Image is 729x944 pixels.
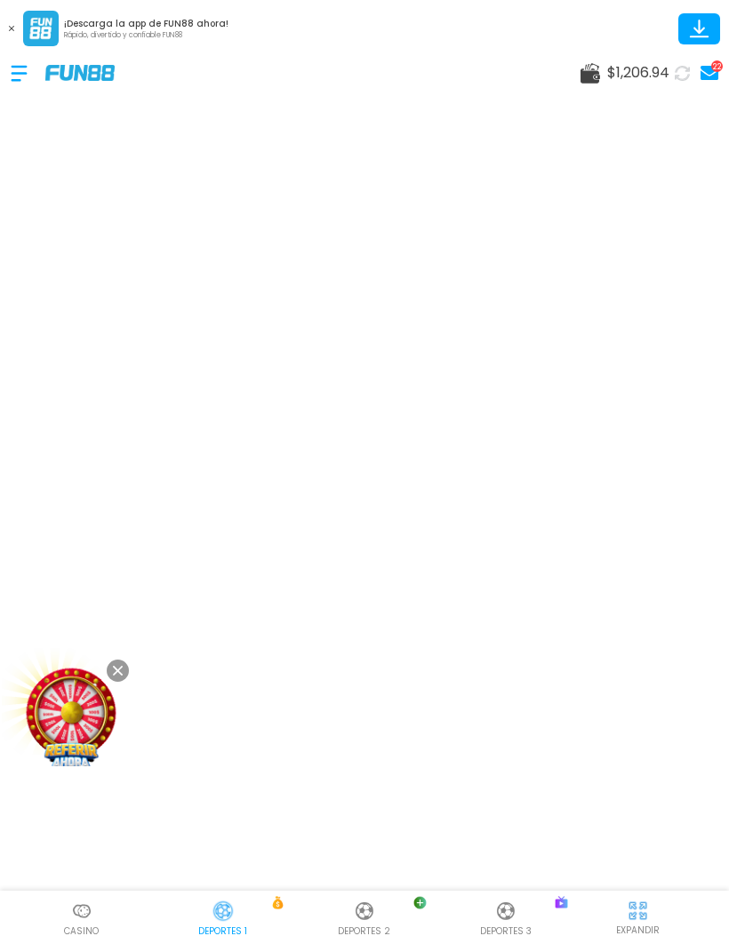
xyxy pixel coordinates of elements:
img: Sports [267,892,289,914]
a: CasinoCasinoCasino [11,898,152,938]
p: Rápido, divertido y confiable FUN88 [64,30,228,41]
p: ¡Descarga la app de FUN88 ahora! [64,17,228,30]
img: Sports [550,892,573,914]
img: App Logo [23,11,59,46]
span: $ 1,206.94 [607,62,669,84]
a: SportsDeportesDeportesDeportes 1 [152,898,293,938]
img: Deportes [495,900,517,922]
img: Deportes [354,900,375,922]
p: Deportes 2 [338,924,390,938]
p: EXPANDIR [616,924,660,937]
img: Sports [409,892,431,914]
img: Image Link [22,664,119,761]
a: SportsDeportesDeportesDeportes 3 [436,898,577,938]
p: Deportes 3 [480,924,532,938]
div: 22 [711,60,723,72]
img: hide [627,900,649,922]
a: SportsDeportesDeportesDeportes 2 [293,898,435,938]
p: Casino [64,924,99,938]
p: Deportes 1 [198,924,247,938]
img: Casino [71,900,92,922]
a: 22 [695,60,718,85]
img: Company Logo [45,65,115,80]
